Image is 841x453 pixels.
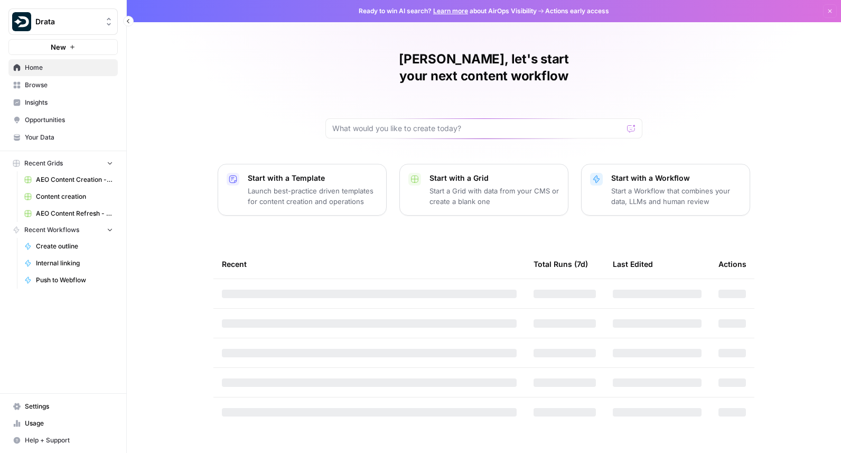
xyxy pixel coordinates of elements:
[36,275,113,285] span: Push to Webflow
[25,419,113,428] span: Usage
[20,205,118,222] a: AEO Content Refresh - Sept
[399,164,568,216] button: Start with a GridStart a Grid with data from your CMS or create a blank one
[20,272,118,289] a: Push to Webflow
[581,164,750,216] button: Start with a WorkflowStart a Workflow that combines your data, LLMs and human review
[218,164,387,216] button: Start with a TemplateLaunch best-practice driven templates for content creation and operations
[611,173,741,183] p: Start with a Workflow
[8,155,118,171] button: Recent Grids
[545,6,609,16] span: Actions early access
[429,173,559,183] p: Start with a Grid
[36,242,113,251] span: Create outline
[8,222,118,238] button: Recent Workflows
[613,249,653,279] div: Last Edited
[8,129,118,146] a: Your Data
[20,238,118,255] a: Create outline
[25,133,113,142] span: Your Data
[24,225,79,235] span: Recent Workflows
[332,123,623,134] input: What would you like to create today?
[25,436,113,445] span: Help + Support
[36,175,113,184] span: AEO Content Creation - Aug Pull
[25,80,113,90] span: Browse
[433,7,468,15] a: Learn more
[8,59,118,76] a: Home
[8,8,118,35] button: Workspace: Drata
[20,171,118,188] a: AEO Content Creation - Aug Pull
[25,115,113,125] span: Opportunities
[20,188,118,205] a: Content creation
[534,249,588,279] div: Total Runs (7d)
[8,77,118,94] a: Browse
[12,12,31,31] img: Drata Logo
[36,258,113,268] span: Internal linking
[25,402,113,411] span: Settings
[36,209,113,218] span: AEO Content Refresh - Sept
[8,94,118,111] a: Insights
[8,432,118,449] button: Help + Support
[20,255,118,272] a: Internal linking
[8,39,118,55] button: New
[24,159,63,168] span: Recent Grids
[429,186,559,207] p: Start a Grid with data from your CMS or create a blank one
[718,249,746,279] div: Actions
[8,112,118,128] a: Opportunities
[35,16,99,27] span: Drata
[248,186,378,207] p: Launch best-practice driven templates for content creation and operations
[25,63,113,72] span: Home
[8,415,118,432] a: Usage
[248,173,378,183] p: Start with a Template
[222,249,517,279] div: Recent
[611,186,741,207] p: Start a Workflow that combines your data, LLMs and human review
[359,6,537,16] span: Ready to win AI search? about AirOps Visibility
[325,51,642,85] h1: [PERSON_NAME], let's start your next content workflow
[8,398,118,415] a: Settings
[36,192,113,201] span: Content creation
[25,98,113,107] span: Insights
[51,42,66,52] span: New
